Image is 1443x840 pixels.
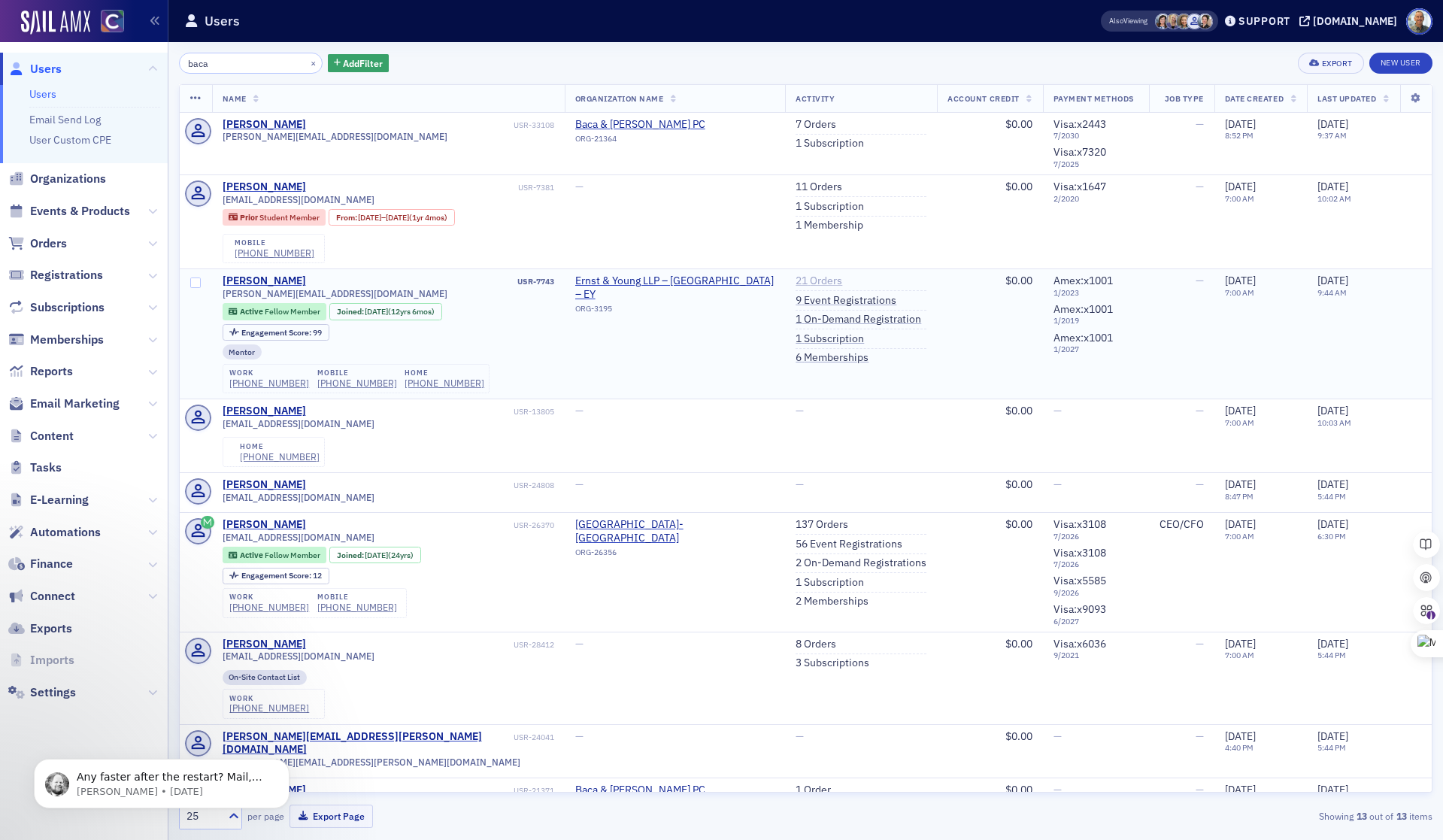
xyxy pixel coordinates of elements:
a: Automations [8,524,101,541]
a: Imports [8,652,74,669]
span: Orders [30,235,67,252]
span: Registrations [30,267,103,284]
a: Finance [8,556,73,572]
a: Tasks [8,459,62,476]
span: Organizations [30,171,106,187]
a: Email Send Log [29,113,101,126]
span: Content [30,428,74,444]
span: Any faster after the restart? Mail, Messages, and Photos seem high but I don't think that is too ... [65,44,251,190]
a: Settings [8,684,76,701]
span: Imports [30,652,74,669]
a: View Homepage [90,10,124,35]
a: Subscriptions [8,299,105,316]
a: Content [8,428,74,444]
span: Automations [30,524,101,541]
a: User Custom CPE [29,133,111,147]
span: Reports [30,363,73,380]
iframe: Intercom notifications message [11,727,312,832]
a: Connect [8,588,75,605]
a: Events & Products [8,203,130,220]
p: Message from Aidan, sent 6d ago [65,58,259,71]
span: Connect [30,588,75,605]
a: Email Marketing [8,396,120,412]
img: SailAMX [101,10,124,33]
span: Users [30,61,62,77]
a: Reports [8,363,73,380]
a: E-Learning [8,492,89,508]
a: Users [8,61,62,77]
a: Orders [8,235,67,252]
span: E-Learning [30,492,89,508]
a: Exports [8,620,72,637]
span: Tasks [30,459,62,476]
a: Registrations [8,267,103,284]
span: Events & Products [30,203,130,220]
span: Memberships [30,332,104,348]
span: Subscriptions [30,299,105,316]
a: Users [29,87,56,101]
a: Memberships [8,332,104,348]
span: Exports [30,620,72,637]
span: Settings [30,684,76,701]
span: Finance [30,556,73,572]
span: Email Marketing [30,396,120,412]
img: SailAMX [21,11,90,35]
a: Organizations [8,171,106,187]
